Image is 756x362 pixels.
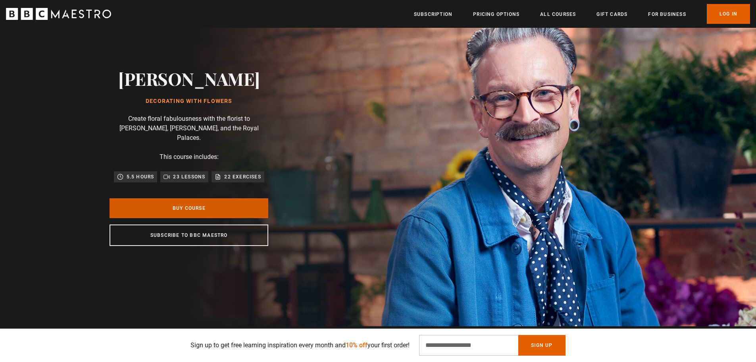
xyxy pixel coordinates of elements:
p: This course includes: [160,152,219,162]
a: Pricing Options [473,10,519,18]
a: For business [648,10,686,18]
span: 10% off [346,341,367,349]
p: Create floral fabulousness with the florist to [PERSON_NAME], [PERSON_NAME], and the Royal Palaces. [110,114,268,143]
a: All Courses [540,10,576,18]
p: 22 exercises [224,173,261,181]
a: Subscribe to BBC Maestro [110,225,268,246]
p: 5.5 hours [127,173,154,181]
p: 23 lessons [173,173,205,181]
nav: Primary [414,4,750,24]
button: Sign Up [518,335,565,356]
a: Buy Course [110,198,268,218]
h1: Decorating With Flowers [118,98,260,105]
svg: BBC Maestro [6,8,111,20]
a: Subscription [414,10,452,18]
p: Sign up to get free learning inspiration every month and your first order! [190,341,410,350]
a: Gift Cards [596,10,627,18]
a: Log In [707,4,750,24]
h2: [PERSON_NAME] [118,68,260,89]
